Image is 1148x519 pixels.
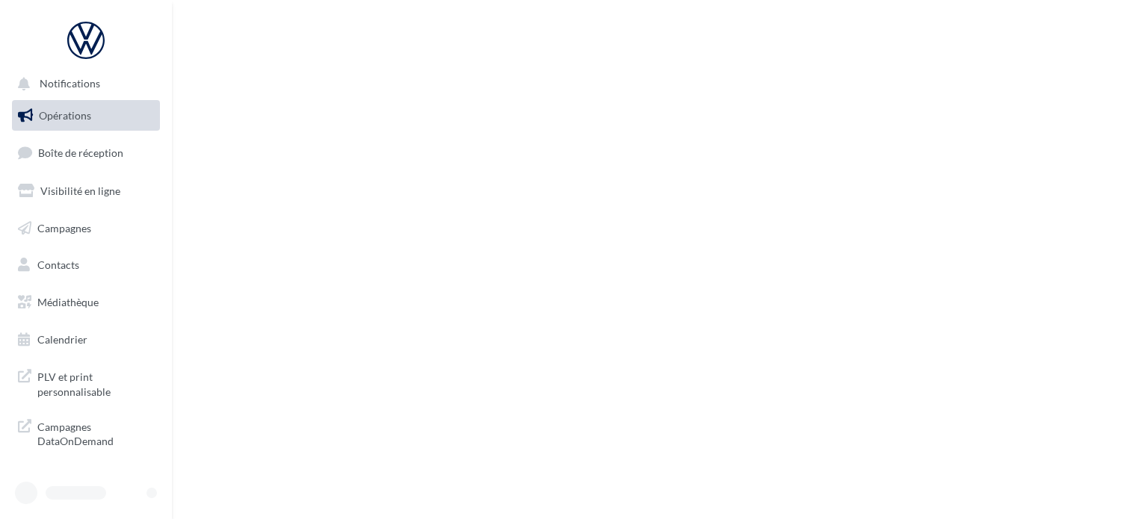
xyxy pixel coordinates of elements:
a: Médiathèque [9,287,163,318]
a: Campagnes DataOnDemand [9,411,163,455]
span: Médiathèque [37,296,99,308]
a: Opérations [9,100,163,131]
span: Campagnes DataOnDemand [37,417,154,449]
a: PLV et print personnalisable [9,361,163,405]
a: Campagnes [9,213,163,244]
span: Calendrier [37,333,87,346]
a: Visibilité en ligne [9,175,163,207]
a: Contacts [9,249,163,281]
span: Opérations [39,109,91,122]
span: Visibilité en ligne [40,184,120,197]
span: Notifications [40,78,100,90]
a: Calendrier [9,324,163,355]
span: PLV et print personnalisable [37,367,154,399]
span: Campagnes [37,221,91,234]
span: Contacts [37,258,79,271]
span: Boîte de réception [38,146,123,159]
a: Boîte de réception [9,137,163,169]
